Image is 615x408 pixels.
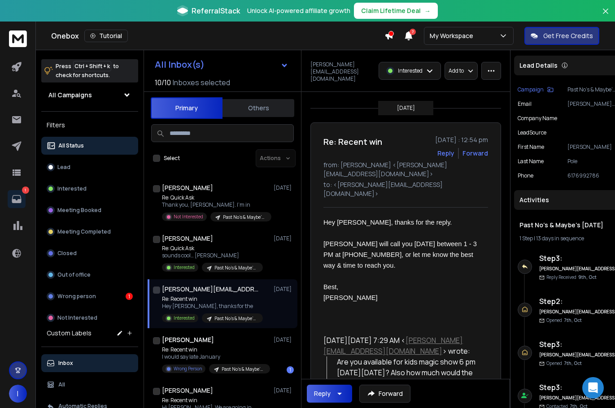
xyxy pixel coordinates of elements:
[84,30,128,42] button: Tutorial
[48,91,92,100] h1: All Campaigns
[174,264,195,271] p: Interested
[41,223,138,241] button: Meeting Completed
[58,142,84,149] p: All Status
[307,385,352,403] button: Reply
[600,5,611,27] button: Close banner
[524,27,599,45] button: Get Free Credits
[337,356,481,389] div: Are you available for kids magic show 6 pm [DATE][DATE]? Also how much would the price be?
[162,183,213,192] h1: [PERSON_NAME]
[323,335,481,356] div: [DATE][DATE] 7:29 AM < > wrote:
[437,149,454,158] button: Reply
[435,135,488,144] p: [DATE] : 12:54 pm
[57,250,77,257] p: Closed
[8,190,26,208] a: 1
[58,360,73,367] p: Inbox
[57,314,97,321] p: Not Interested
[173,77,230,88] h3: Inboxes selected
[126,293,133,300] div: 1
[518,129,546,136] p: LeadSource
[155,77,171,88] span: 10 / 10
[222,98,294,118] button: Others
[519,234,533,242] span: 1 Step
[449,67,464,74] p: Add to
[51,30,384,42] div: Onebox
[41,376,138,394] button: All
[519,61,558,70] p: Lead Details
[518,172,533,179] p: Phone
[247,6,350,15] p: Unlock AI-powered affiliate growth
[323,294,378,301] span: [PERSON_NAME]
[274,387,294,394] p: [DATE]
[41,201,138,219] button: Meeting Booked
[162,252,263,259] p: sounds cool… [PERSON_NAME]
[57,207,101,214] p: Meeting Booked
[162,353,270,360] p: I would say late January
[430,31,477,40] p: My Workspace
[287,366,294,373] div: 1
[162,303,263,310] p: Hey [PERSON_NAME], thanks for the
[546,317,582,324] p: Opened
[462,149,488,158] div: Forward
[57,185,87,192] p: Interested
[564,317,582,323] span: 7th, Oct
[162,234,213,243] h1: [PERSON_NAME]
[518,158,544,165] p: Last Name
[274,286,294,293] p: [DATE]
[518,115,557,122] p: Company Name
[323,161,488,178] p: from: [PERSON_NAME] <[PERSON_NAME][EMAIL_ADDRESS][DOMAIN_NAME]>
[162,335,214,344] h1: [PERSON_NAME]
[518,100,532,108] p: Email
[518,86,544,93] p: Campaign
[274,235,294,242] p: [DATE]
[410,29,416,35] span: 7
[214,315,257,322] p: Past No's & Maybe's [DATE]
[546,360,582,367] p: Opened
[41,86,138,104] button: All Campaigns
[41,137,138,155] button: All Status
[518,143,544,151] p: First Name
[58,381,65,388] p: All
[397,104,415,112] p: [DATE]
[57,271,91,278] p: Out of office
[323,180,488,198] p: to: <[PERSON_NAME][EMAIL_ADDRESS][DOMAIN_NAME]>
[314,389,331,398] div: Reply
[222,366,265,373] p: Past No's & Maybe's [DATE]
[9,385,27,403] span: I
[582,377,604,399] div: Open Intercom Messenger
[214,265,257,271] p: Past No's & Maybe's [DATE]
[41,158,138,176] button: Lead
[41,244,138,262] button: Closed
[57,164,70,171] p: Lead
[155,60,205,69] h1: All Inbox(s)
[323,219,452,226] span: Hey [PERSON_NAME], thanks for the reply.
[323,240,479,269] span: [PERSON_NAME] will call you [DATE] between 1 - 3 PM at [PHONE_NUMBER], or let me know the best wa...
[518,86,554,93] button: Campaign
[41,287,138,305] button: Wrong person1
[162,194,270,201] p: Re: Quick Ask
[398,67,423,74] p: Interested
[174,213,203,220] p: Not Interested
[148,56,296,74] button: All Inbox(s)
[41,354,138,372] button: Inbox
[57,293,96,300] p: Wrong person
[73,61,111,71] span: Ctrl + Shift + k
[192,5,240,16] span: ReferralStack
[174,365,202,372] p: Wrong Person
[310,61,373,82] p: [PERSON_NAME][EMAIL_ADDRESS][DOMAIN_NAME]
[543,31,593,40] p: Get Free Credits
[546,274,597,281] p: Reply Received
[359,385,410,403] button: Forward
[57,228,111,235] p: Meeting Completed
[323,135,382,148] h1: Re: Recent win
[151,97,222,119] button: Primary
[564,360,582,366] span: 7th, Oct
[354,3,438,19] button: Claim Lifetime Deal→
[56,62,119,80] p: Press to check for shortcuts.
[162,386,213,395] h1: [PERSON_NAME]
[41,119,138,131] h3: Filters
[41,266,138,284] button: Out of office
[41,309,138,327] button: Not Interested
[223,214,266,221] p: Past No's & Maybe's [DATE]
[162,295,263,303] p: Re: Recent win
